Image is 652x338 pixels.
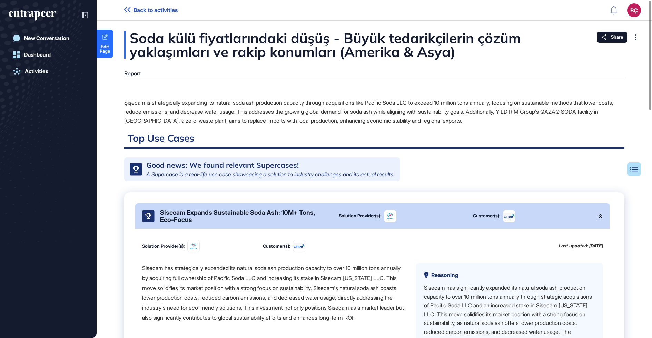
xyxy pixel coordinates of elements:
[559,243,603,248] div: Last updated: [DATE]
[124,132,624,149] h2: Top Use Cases
[9,10,56,21] div: entrapeer-logo
[124,70,141,77] div: Report
[124,7,178,13] a: Back to activities
[24,35,69,41] div: New Conversation
[473,214,500,218] div: Customer(s):
[188,242,199,250] img: image
[431,272,458,278] span: Reasoning
[134,7,178,13] span: Back to activities
[293,243,305,249] img: Ciner Group-logo
[24,52,51,58] div: Dashboard
[142,263,405,323] div: Sisecam has strategically expanded its natural soda ash production capacity to over 10 million to...
[124,31,624,59] div: Soda külü fiyatlarındaki düşüş - Büyük tedarikçilerin çözüm yaklaşımları ve rakip konumları (Amer...
[146,172,395,177] div: A Supercase is a real-life use case showcasing a solution to industry challenges and its actual r...
[263,244,290,248] div: Customer(s):
[503,213,515,219] img: Ciner Group-logo
[142,244,185,248] div: Solution Provider(s):
[25,68,48,74] div: Activities
[146,162,299,169] div: Good news: We found relevant Supercases!
[97,44,113,53] span: Edit Page
[627,3,641,17] button: BÇ
[9,48,88,62] a: Dashboard
[124,98,624,125] div: Şişecam is strategically expanding its natural soda ash production capacity through acquisitions ...
[339,214,381,218] div: Solution Provider(s):
[160,209,328,223] div: Sisecam Expands Sustainable Soda Ash: 10M+ Tons, Eco-Focus
[611,34,623,40] span: Share
[97,30,113,58] a: Edit Page
[9,64,88,78] a: Activities
[384,212,396,221] img: image
[9,31,88,45] a: New Conversation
